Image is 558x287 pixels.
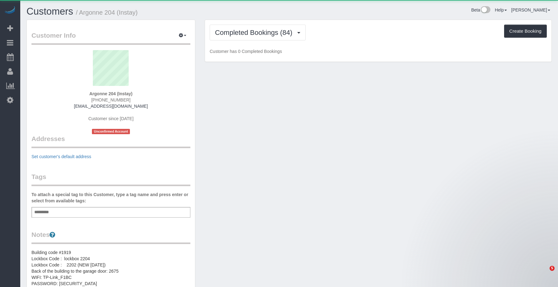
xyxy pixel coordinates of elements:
[4,6,16,15] img: Automaid Logo
[480,6,490,14] img: New interface
[550,266,555,271] span: 5
[31,230,190,244] legend: Notes
[31,172,190,186] legend: Tags
[31,154,91,159] a: Set customer's default address
[215,29,295,36] span: Completed Bookings (84)
[88,116,133,121] span: Customer since [DATE]
[210,25,306,40] button: Completed Bookings (84)
[91,97,131,102] span: [PHONE_NUMBER]
[495,7,507,12] a: Help
[31,31,190,45] legend: Customer Info
[92,129,130,134] span: Unconfirmed Account
[26,6,73,17] a: Customers
[504,25,547,38] button: Create Booking
[511,7,550,12] a: [PERSON_NAME]
[31,191,190,204] label: To attach a special tag to this Customer, type a tag name and press enter or select from availabl...
[537,266,552,281] iframe: Intercom live chat
[471,7,490,12] a: Beta
[76,9,138,16] small: / Argonne 204 (Instay)
[89,91,132,96] strong: Argonne 204 (Instay)
[74,104,148,109] a: [EMAIL_ADDRESS][DOMAIN_NAME]
[210,48,547,54] p: Customer has 0 Completed Bookings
